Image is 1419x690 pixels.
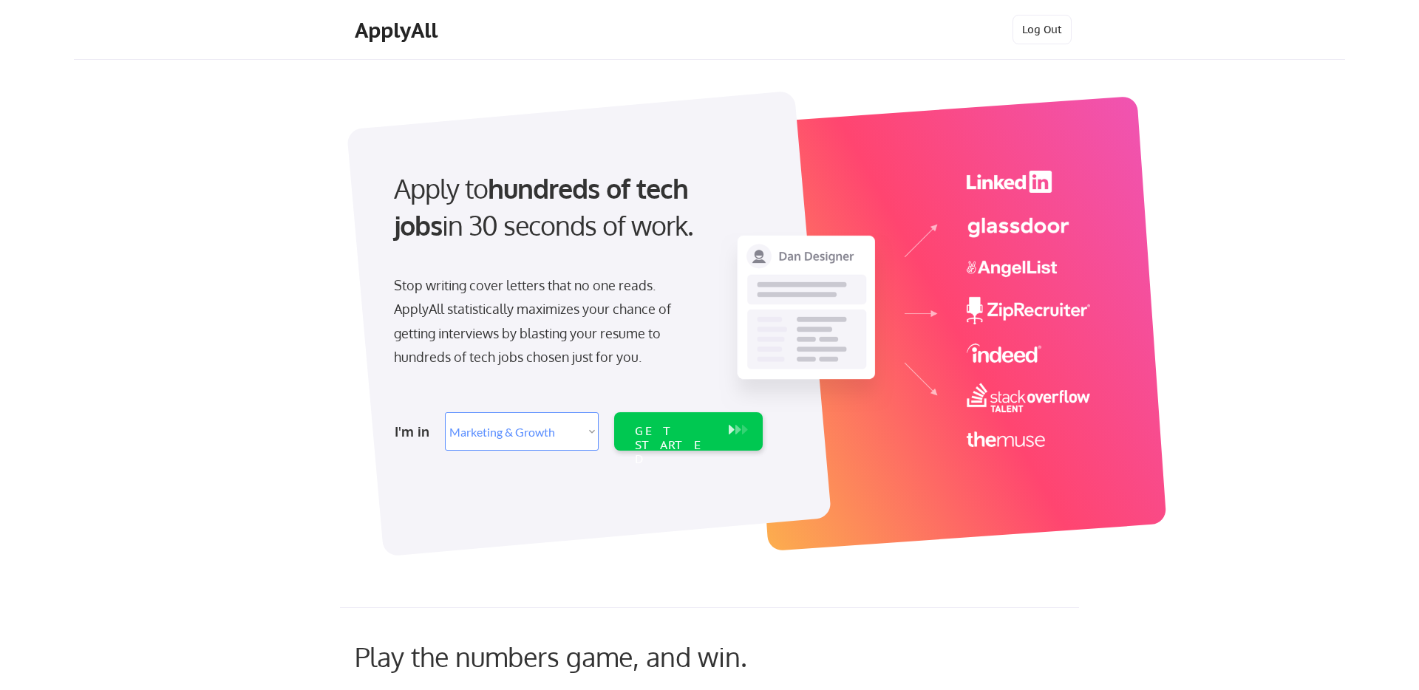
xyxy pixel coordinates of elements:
div: Stop writing cover letters that no one reads. ApplyAll statistically maximizes your chance of get... [394,273,698,369]
div: GET STARTED [635,424,714,467]
div: I'm in [395,420,436,443]
div: ApplyAll [355,18,442,43]
button: Log Out [1013,15,1072,44]
div: Apply to in 30 seconds of work. [394,170,757,245]
div: Play the numbers game, and win. [355,641,813,672]
strong: hundreds of tech jobs [394,171,695,242]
